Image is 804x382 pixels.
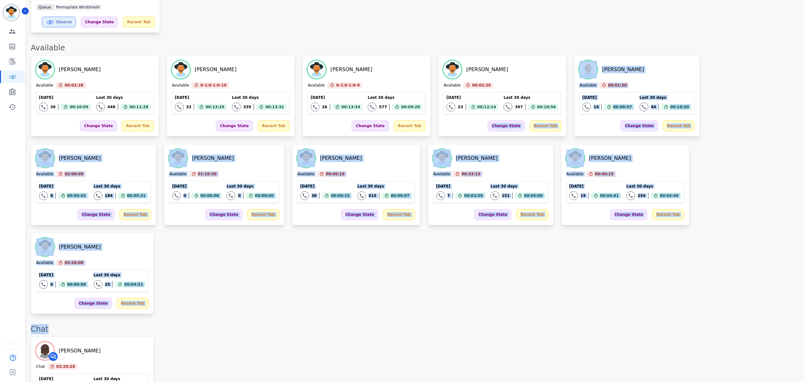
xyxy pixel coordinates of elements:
div: 448 [107,104,115,110]
span: 00:12:14 [477,104,496,110]
span: 00:11:28 [129,104,148,110]
button: Observe [42,17,76,27]
div: [DATE] [436,184,485,189]
div: 26 [322,104,327,110]
span: 02:06:09 [65,171,83,177]
span: 00:00:00 [255,193,274,199]
div: [DATE] [446,95,498,100]
span: Permaplate Windshield [54,4,102,10]
div: Available [172,83,189,88]
div: Recent Tab [394,121,425,131]
div: Available [36,83,53,88]
img: Avatar [579,61,597,78]
div: Available [579,83,596,88]
div: 7 [447,193,450,198]
span: 03:26:08 [65,260,83,266]
div: Last 30 days [357,184,412,189]
div: [PERSON_NAME] [466,66,508,73]
div: 23 [458,104,463,110]
div: Change State [621,121,658,131]
div: Recent Tab [516,209,548,220]
div: Last 30 days [94,184,148,189]
span: 0-1:0-1:0-10 [200,82,227,88]
div: 19 [581,193,586,198]
div: [DATE] [172,184,221,189]
span: 02:20:28 [56,363,75,370]
div: 577 [379,104,387,110]
div: Available [31,43,798,53]
div: Recent Tab [652,209,684,220]
div: Available [36,171,53,177]
div: Available [308,83,325,88]
div: [DATE] [175,95,227,100]
div: [PERSON_NAME] [59,66,101,73]
div: [PERSON_NAME] [59,347,101,355]
div: Recent Tab [383,209,415,220]
span: 00:04:40 [660,193,679,199]
span: Observe [56,20,72,25]
div: 0 [183,193,186,198]
div: [DATE] [39,272,89,278]
div: 25 [105,282,110,287]
img: Avatar [297,149,315,167]
span: 01:10:30 [198,171,217,177]
div: Available [169,171,186,177]
div: 151 [502,193,510,198]
div: 8 [50,193,53,198]
div: 33 [186,104,192,110]
div: 14 [594,104,599,110]
span: 00:04:51 [124,281,143,288]
div: Recent Tab [530,121,561,131]
div: Available [297,171,314,177]
span: 00:00:19 [326,171,345,177]
div: Last 30 days [626,184,681,189]
span: 00:09:07 [391,193,410,199]
div: [PERSON_NAME] [456,154,498,162]
img: Avatar [36,149,54,167]
div: Recent Tab [122,121,153,131]
span: 00:01:30 [608,82,627,88]
div: [DATE] [39,184,89,189]
div: [DATE] [300,184,352,189]
div: Change State [80,121,117,131]
img: Avatar [444,61,461,78]
div: Chat [36,364,45,370]
span: 00:04:41 [600,193,619,199]
div: 0 [238,193,240,198]
span: 00:10:56 [537,104,556,110]
div: Last 30 days [94,376,146,381]
img: Avatar [308,61,325,78]
div: 615 [369,193,376,198]
img: Bordered avatar [4,5,19,20]
span: 00:08:57 [613,104,632,110]
div: Last 30 days [232,95,287,100]
div: [PERSON_NAME] [589,154,631,162]
span: 0-1:0-1:0-9 [336,82,360,88]
div: [PERSON_NAME] [602,66,644,73]
div: [DATE] [39,376,89,381]
span: 00:13:34 [342,104,360,110]
div: Recent Tab [258,121,289,131]
div: Available [566,171,583,177]
span: 00:02:20 [472,82,491,88]
div: Change State [352,121,388,131]
div: Available [36,260,53,266]
img: Avatar [172,61,190,78]
div: Last 30 days [94,272,146,278]
div: Last 30 days [96,95,151,100]
div: Recent Tab [663,121,694,131]
div: 339 [243,104,251,110]
img: Avatar [36,61,54,78]
div: 397 [515,104,523,110]
div: Recent Tab [117,298,148,309]
div: [DATE] [311,95,363,100]
div: 184 [105,193,113,198]
span: 00:09:15 [331,193,350,199]
span: 00:05:31 [127,193,146,199]
span: 00:03:58 [464,193,483,199]
div: Change State [341,209,378,220]
div: Change State [81,17,118,27]
span: 00:13:25 [205,104,224,110]
span: 00:10:30 [670,104,689,110]
div: Change State [205,209,242,220]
